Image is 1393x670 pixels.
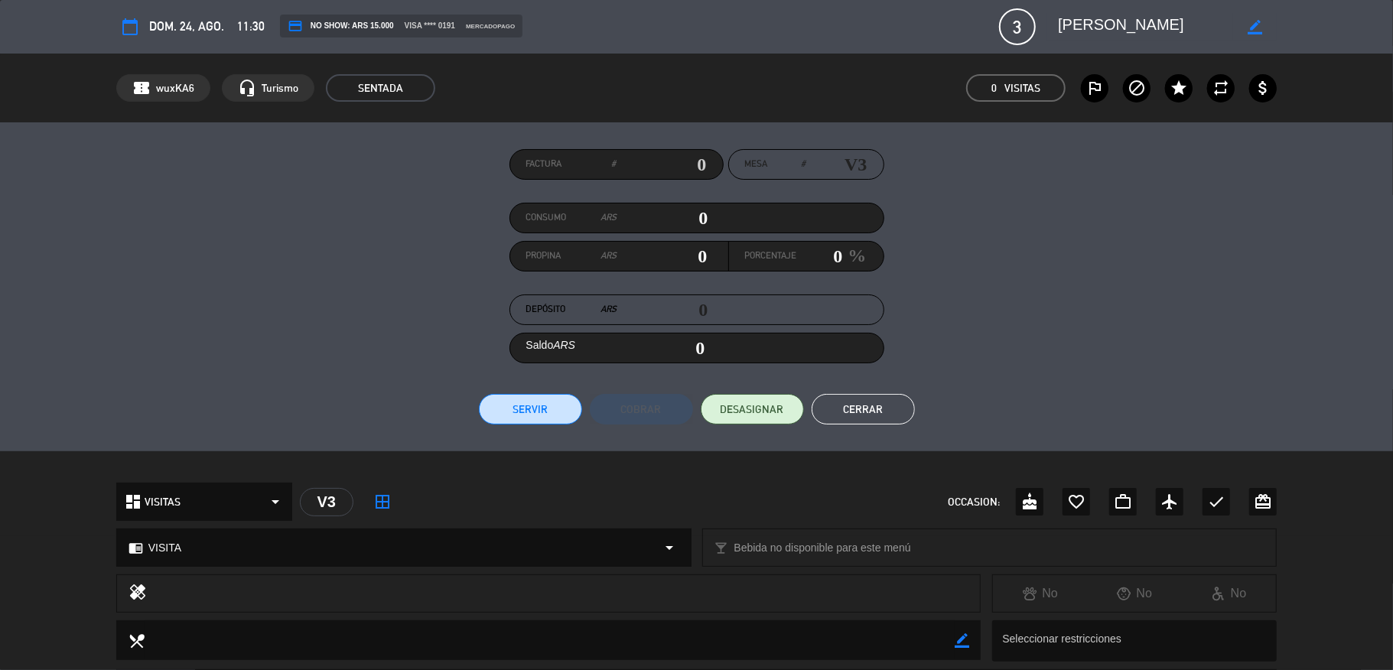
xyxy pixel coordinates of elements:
[149,17,224,37] span: dom. 24, ago.
[617,245,708,268] input: 0
[129,541,143,555] i: chrome_reader_mode
[373,493,392,511] i: border_all
[1170,79,1188,97] i: star
[526,249,617,264] label: Propina
[714,541,729,555] i: local_bar
[466,21,515,31] span: mercadopago
[797,245,843,268] input: 0
[1067,493,1085,511] i: favorite_border
[237,17,265,37] span: 11:30
[948,493,1000,511] span: OCCASION:
[156,80,194,97] span: wuxKA6
[806,153,867,176] input: number
[1085,79,1104,97] i: outlined_flag
[1004,80,1040,97] em: Visitas
[612,157,617,172] em: #
[326,74,435,102] span: SENTADA
[600,249,617,264] em: ARS
[701,394,804,424] button: DESASIGNAR
[617,153,707,176] input: 0
[1182,584,1276,603] div: No
[617,207,708,229] input: 0
[661,538,679,557] i: arrow_drop_down
[553,339,575,351] em: ARS
[812,394,915,424] button: Cerrar
[601,210,617,226] em: ARS
[721,402,784,418] span: DESASIGNAR
[1207,493,1225,511] i: check
[148,539,181,557] span: VISITA
[300,488,353,516] div: V3
[238,79,256,97] i: headset_mic
[288,18,303,34] i: credit_card
[266,493,285,511] i: arrow_drop_down
[526,210,617,226] label: Consumo
[843,241,867,271] em: %
[999,8,1036,45] span: 3
[734,539,911,557] span: Bebida no disponible para este menú
[124,493,142,511] i: dashboard
[132,79,151,97] span: confirmation_number
[1254,493,1272,511] i: card_giftcard
[955,633,969,648] i: border_color
[526,302,617,317] label: Depósito
[1212,79,1230,97] i: repeat
[526,157,617,172] label: Factura
[121,18,139,36] i: calendar_today
[128,632,145,649] i: local_dining
[745,157,768,172] span: Mesa
[745,249,797,264] label: Porcentaje
[1248,20,1262,34] i: border_color
[993,584,1087,603] div: No
[116,13,144,41] button: calendar_today
[526,337,576,354] label: Saldo
[1114,493,1132,511] i: work_outline
[802,157,806,172] em: #
[145,493,181,511] span: VISITAS
[1088,584,1182,603] div: No
[262,80,298,97] span: Turismo
[129,583,147,604] i: healing
[590,394,693,424] button: Cobrar
[479,394,582,424] button: Servir
[1254,79,1272,97] i: attach_money
[1128,79,1146,97] i: block
[288,18,394,34] span: NO SHOW: ARS 15.000
[601,302,617,317] em: ARS
[1160,493,1179,511] i: airplanemode_active
[1020,493,1039,511] i: cake
[991,80,997,97] span: 0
